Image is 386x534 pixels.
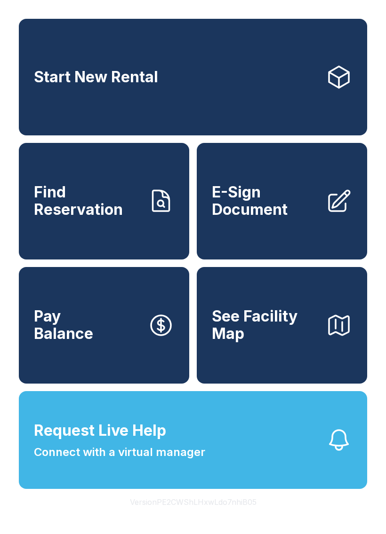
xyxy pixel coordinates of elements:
a: Start New Rental [19,19,367,135]
a: PayBalance [19,267,189,384]
span: Connect with a virtual manager [34,444,205,461]
a: E-Sign Document [197,143,367,259]
span: See Facility Map [212,308,318,342]
span: E-Sign Document [212,184,318,218]
button: Request Live HelpConnect with a virtual manager [19,391,367,489]
span: Start New Rental [34,69,158,86]
span: Pay Balance [34,308,93,342]
a: Find Reservation [19,143,189,259]
span: Request Live Help [34,419,166,442]
span: Find Reservation [34,184,140,218]
button: See Facility Map [197,267,367,384]
button: VersionPE2CWShLHxwLdo7nhiB05 [122,489,264,515]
